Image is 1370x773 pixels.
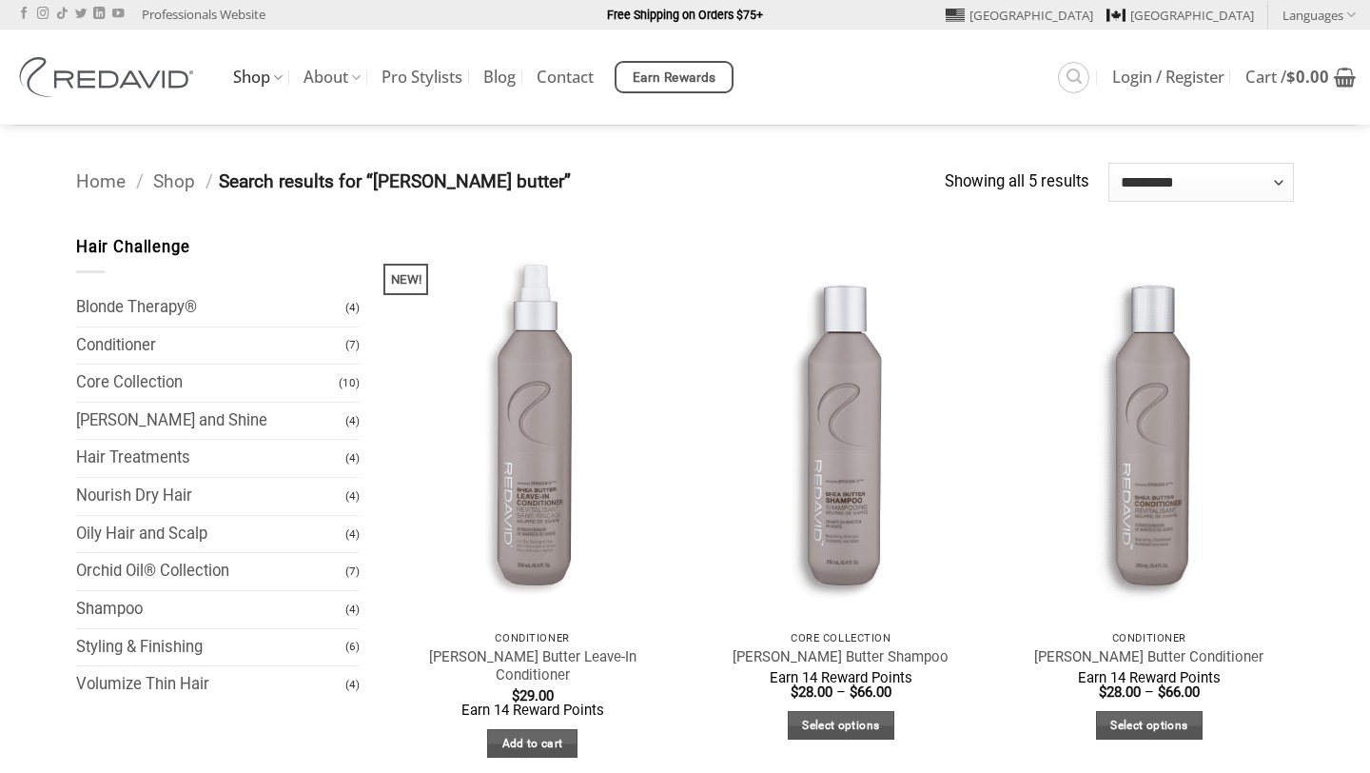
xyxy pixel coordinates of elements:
[18,8,29,21] a: Follow on Facebook
[76,403,345,440] a: [PERSON_NAME] and Shine
[345,593,360,626] span: (4)
[1286,66,1329,88] bdi: 0.00
[483,60,516,94] a: Blog
[1014,632,1285,644] p: Conditioner
[512,687,554,704] bdi: 29.00
[461,702,604,719] span: Earn 14 Reward Points
[382,60,462,94] a: Pro Stylists
[1005,235,1295,622] img: REDAVID Shea Butter Conditioner - 1
[339,367,360,400] span: (10)
[850,684,857,701] span: $
[76,591,345,628] a: Shampoo
[345,442,360,475] span: (4)
[1108,163,1294,201] select: Shop order
[76,289,345,327] a: Blonde Therapy®
[76,440,345,477] a: Hair Treatments
[487,729,577,759] a: Add to cart: “Shea Butter Leave-In Conditioner”
[770,669,912,686] span: Earn 14 Reward Points
[1099,684,1141,701] bdi: 28.00
[397,632,668,644] p: Conditioner
[76,629,345,666] a: Styling & Finishing
[1286,66,1296,88] span: $
[303,59,361,96] a: About
[791,684,832,701] bdi: 28.00
[153,170,195,192] a: Shop
[1245,69,1329,85] span: Cart /
[136,170,144,192] span: /
[1112,69,1224,85] span: Login / Register
[345,518,360,551] span: (4)
[695,235,986,622] img: REDAVID Shea Butter Shampoo
[1145,684,1154,701] span: –
[387,235,677,622] img: Shea Butter Leave-In Conditioner
[1245,56,1356,98] a: View cart
[345,480,360,513] span: (4)
[615,61,734,93] a: Earn Rewards
[75,8,87,21] a: Follow on Twitter
[946,1,1093,30] a: [GEOGRAPHIC_DATA]
[791,684,798,701] span: $
[1158,684,1165,701] span: $
[633,68,716,89] span: Earn Rewards
[93,8,105,21] a: Follow on LinkedIn
[1112,60,1224,94] a: Login / Register
[76,170,126,192] a: Home
[1078,669,1221,686] span: Earn 14 Reward Points
[607,8,763,22] strong: Free Shipping on Orders $75+
[1158,684,1200,701] bdi: 66.00
[537,60,594,94] a: Contact
[345,405,360,438] span: (4)
[1099,684,1106,701] span: $
[233,59,283,96] a: Shop
[850,684,891,701] bdi: 66.00
[345,630,360,664] span: (6)
[76,516,345,553] a: Oily Hair and Scalp
[1058,62,1089,93] a: Search
[788,711,894,741] a: Select options for “Shea Butter Shampoo”
[836,684,846,701] span: –
[1096,711,1203,741] a: Select options for “Shea Butter Conditioner”
[705,632,976,644] p: Core Collection
[76,168,945,197] nav: Breadcrumb
[76,666,345,704] a: Volumize Thin Hair
[345,328,360,362] span: (7)
[397,648,668,685] a: [PERSON_NAME] Butter Leave-In Conditioner
[345,291,360,325] span: (4)
[56,8,68,21] a: Follow on TikTok
[945,169,1089,195] p: Showing all 5 results
[14,57,205,97] img: REDAVID Salon Products | United States
[112,8,124,21] a: Follow on YouTube
[76,553,345,590] a: Orchid Oil® Collection
[733,648,949,666] a: [PERSON_NAME] Butter Shampoo
[76,365,339,402] a: Core Collection
[76,478,345,515] a: Nourish Dry Hair
[76,327,345,365] a: Conditioner
[37,8,49,21] a: Follow on Instagram
[205,170,213,192] span: /
[76,238,190,256] span: Hair Challenge
[1034,648,1263,666] a: [PERSON_NAME] Butter Conditioner
[1106,1,1254,30] a: [GEOGRAPHIC_DATA]
[345,668,360,702] span: (4)
[1282,1,1356,29] a: Languages
[345,555,360,588] span: (7)
[512,687,519,704] span: $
